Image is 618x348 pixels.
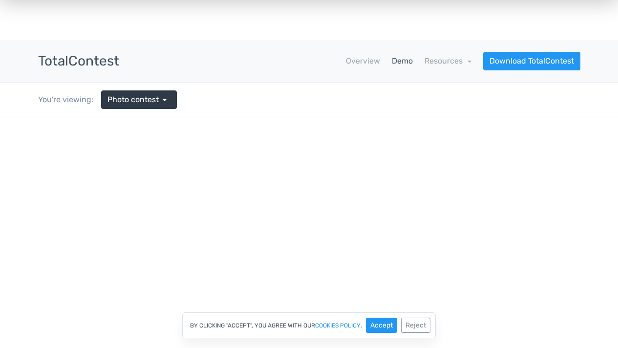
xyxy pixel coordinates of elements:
[483,52,580,70] a: Download TotalContest
[315,323,361,328] a: cookies policy
[101,90,177,109] a: Photo contest arrow_drop_down
[38,94,101,106] div: You're viewing:
[159,94,170,106] span: arrow_drop_down
[401,318,430,333] button: Reject
[392,55,413,67] a: Demo
[346,55,380,67] a: Overview
[182,312,436,338] div: By clicking "Accept", you agree with our .
[366,318,397,333] button: Accept
[107,94,159,106] span: Photo contest
[38,54,119,69] h3: TotalContest
[425,56,471,65] a: Resources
